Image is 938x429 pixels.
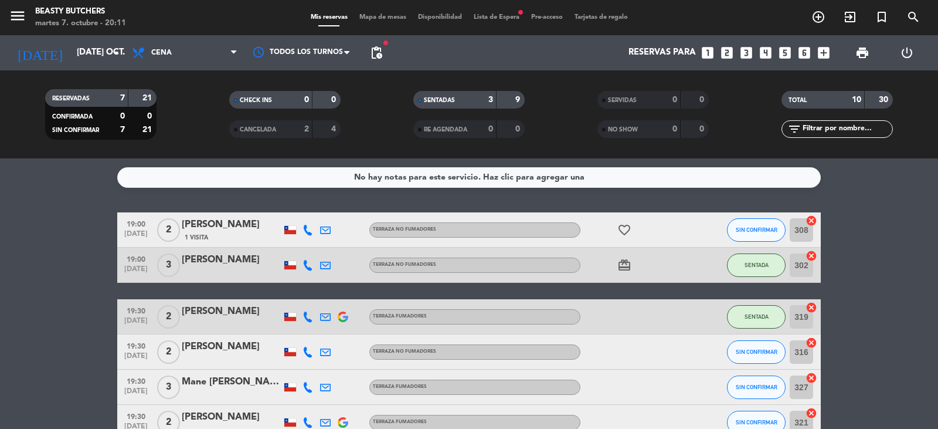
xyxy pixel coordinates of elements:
span: RESERVADAS [52,96,90,102]
strong: 7 [120,126,125,134]
strong: 0 [304,96,309,104]
i: add_circle_outline [811,10,825,24]
span: RE AGENDADA [424,127,467,133]
span: print [855,46,869,60]
span: 19:30 [121,409,151,423]
span: SIN CONFIRMAR [736,419,777,425]
i: search [906,10,920,24]
div: [PERSON_NAME] [182,217,281,232]
strong: 0 [515,125,522,133]
strong: 0 [331,96,338,104]
div: Mane [PERSON_NAME] [182,374,281,390]
i: filter_list [787,122,801,136]
img: google-logo.png [338,312,348,322]
span: Terraza no fumadores [373,262,436,267]
span: 19:30 [121,303,151,317]
span: SIN CONFIRMAR [52,127,99,133]
span: NO SHOW [608,127,638,133]
span: pending_actions [369,46,383,60]
span: SIN CONFIRMAR [736,384,777,390]
i: [DATE] [9,40,71,66]
div: [PERSON_NAME] [182,304,281,319]
span: [DATE] [121,317,151,330]
span: CHECK INS [240,97,272,103]
span: SERVIDAS [608,97,637,103]
span: 3 [157,376,180,399]
i: favorite_border [617,223,631,237]
button: menu [9,7,26,29]
span: [DATE] [121,352,151,366]
strong: 4 [331,125,338,133]
span: [DATE] [121,230,151,244]
span: Terraza Fumadores [373,314,427,319]
i: turned_in_not [875,10,889,24]
span: 19:00 [121,217,151,230]
i: cancel [806,250,817,262]
span: 19:00 [121,252,151,265]
strong: 21 [142,126,154,134]
span: Terraza Fumadores [373,420,427,424]
div: martes 7. octubre - 20:11 [35,18,126,29]
strong: 0 [147,112,154,120]
i: cancel [806,407,817,419]
span: TOTAL [789,97,807,103]
img: google-logo.png [338,417,348,428]
span: fiber_manual_record [517,9,524,16]
strong: 2 [304,125,309,133]
strong: 0 [672,125,677,133]
div: [PERSON_NAME] [182,410,281,425]
span: Cena [151,49,172,57]
i: power_settings_new [900,46,914,60]
strong: 0 [672,96,677,104]
strong: 0 [120,112,125,120]
i: looks_3 [739,45,754,60]
span: [DATE] [121,265,151,279]
span: 19:30 [121,339,151,352]
i: card_giftcard [617,258,631,272]
span: 1 Visita [185,233,208,242]
strong: 0 [699,96,706,104]
i: looks_two [719,45,735,60]
strong: 0 [488,125,493,133]
span: Terraza no fumadores [373,227,436,232]
span: fiber_manual_record [382,39,389,46]
i: arrow_drop_down [109,46,123,60]
span: 2 [157,340,180,364]
button: SIN CONFIRMAR [727,340,786,364]
span: SENTADA [745,262,769,268]
span: Terraza no fumadores [373,349,436,354]
i: cancel [806,215,817,227]
span: [DATE] [121,387,151,401]
span: 3 [157,254,180,277]
i: looks_4 [758,45,773,60]
i: cancel [806,372,817,384]
span: 19:30 [121,374,151,387]
button: SENTADA [727,305,786,329]
div: LOG OUT [885,35,929,70]
div: [PERSON_NAME] [182,339,281,354]
span: Tarjetas de regalo [569,14,634,21]
strong: 10 [852,96,861,104]
i: cancel [806,337,817,349]
button: SENTADA [727,254,786,277]
span: SENTADAS [424,97,455,103]
span: Lista de Espera [468,14,525,21]
strong: 30 [879,96,891,104]
div: [PERSON_NAME] [182,252,281,268]
i: menu [9,7,26,25]
i: looks_5 [777,45,793,60]
span: CONFIRMADA [52,114,93,120]
button: SIN CONFIRMAR [727,218,786,242]
span: 2 [157,218,180,242]
span: SIN CONFIRMAR [736,349,777,355]
i: add_box [816,45,831,60]
span: Mapa de mesas [354,14,412,21]
span: Reservas para [628,48,696,58]
div: No hay notas para este servicio. Haz clic para agregar una [354,171,584,184]
strong: 3 [488,96,493,104]
strong: 21 [142,94,154,102]
span: Mis reservas [305,14,354,21]
span: CANCELADA [240,127,276,133]
span: Pre-acceso [525,14,569,21]
strong: 0 [699,125,706,133]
